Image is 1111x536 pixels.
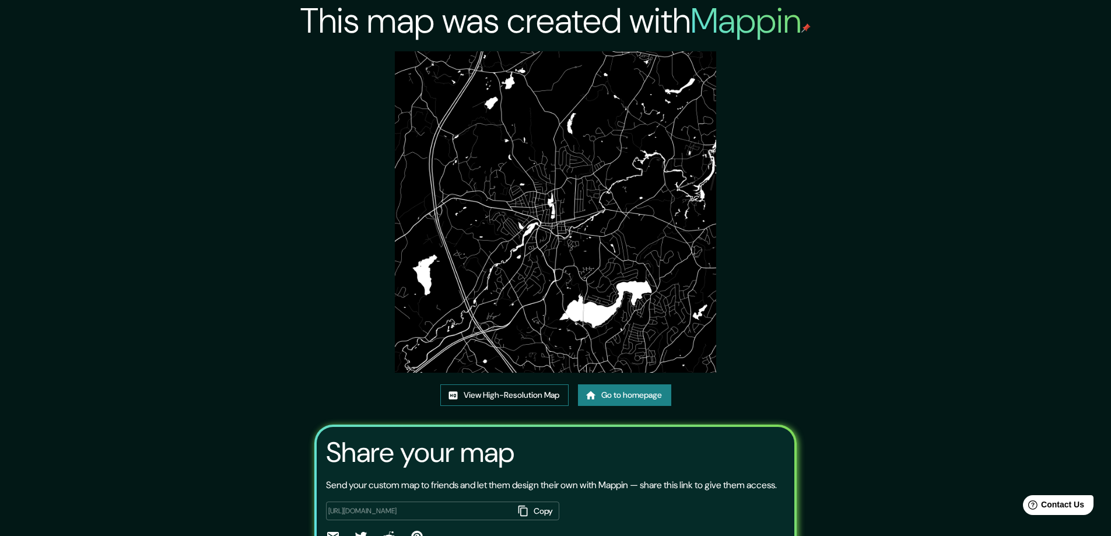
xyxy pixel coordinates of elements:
[514,502,559,521] button: Copy
[440,384,569,406] a: View High-Resolution Map
[1007,491,1098,523] iframe: Help widget launcher
[801,23,811,33] img: mappin-pin
[578,384,671,406] a: Go to homepage
[326,478,777,492] p: Send your custom map to friends and let them design their own with Mappin — share this link to gi...
[326,436,514,469] h3: Share your map
[395,51,716,373] img: created-map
